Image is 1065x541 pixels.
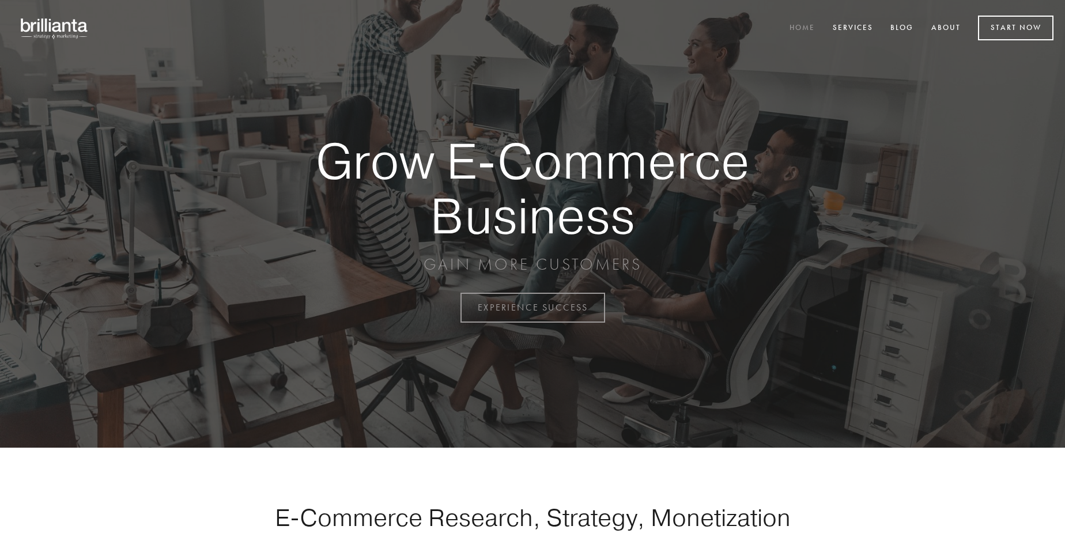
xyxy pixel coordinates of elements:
img: brillianta - research, strategy, marketing [12,12,98,45]
a: Services [825,19,881,38]
h1: E-Commerce Research, Strategy, Monetization [239,503,826,532]
a: EXPERIENCE SUCCESS [460,293,605,323]
strong: Grow E-Commerce Business [275,134,790,243]
p: GAIN MORE CUSTOMERS [275,254,790,275]
a: Blog [883,19,921,38]
a: Start Now [978,16,1053,40]
a: Home [782,19,822,38]
a: About [924,19,968,38]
